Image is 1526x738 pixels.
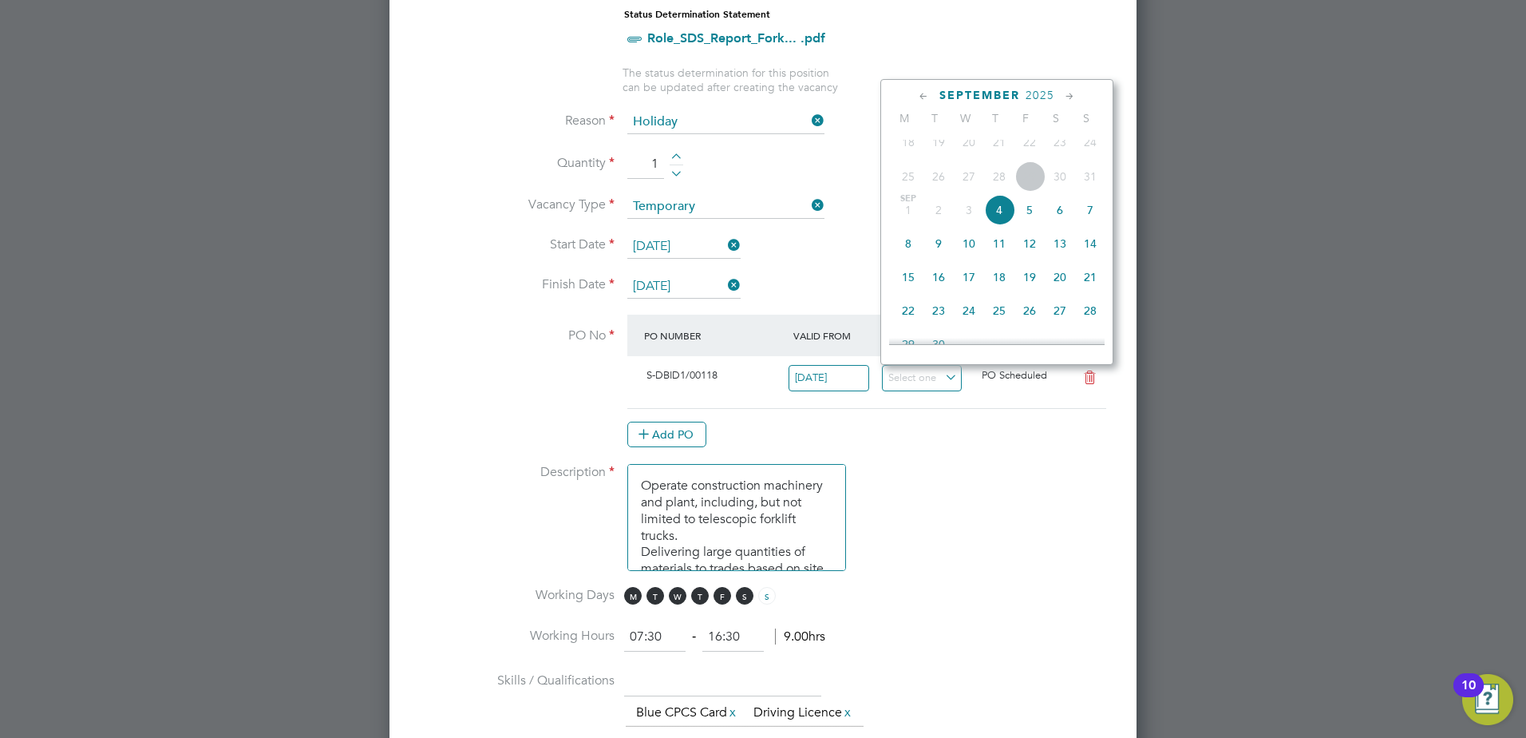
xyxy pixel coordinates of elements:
span: 31 [1075,161,1105,192]
span: The status determination for this position can be updated after creating the vacancy [623,65,838,94]
span: 30 [923,329,954,359]
div: PO Number [640,321,789,350]
span: 7 [1075,195,1105,225]
input: Select one [627,235,741,259]
span: S [736,587,753,605]
span: 26 [923,161,954,192]
span: S-DBID1/00118 [646,368,718,382]
a: x [727,702,738,723]
span: 24 [954,296,984,326]
input: 08:00 [624,623,686,652]
span: W [669,587,686,605]
span: 23 [1045,127,1075,157]
label: Working Hours [415,628,615,645]
span: 29 [893,329,923,359]
span: 21 [984,127,1014,157]
span: T [646,587,664,605]
span: S [1071,111,1101,125]
span: 18 [893,127,923,157]
span: T [980,111,1010,125]
span: 14 [1075,228,1105,259]
span: 9 [923,228,954,259]
span: 23 [923,296,954,326]
span: 2 [923,195,954,225]
span: September [939,89,1020,102]
span: 16 [923,262,954,292]
span: F [714,587,731,605]
span: 29 [1014,161,1045,192]
label: Skills / Qualifications [415,673,615,689]
span: 4 [984,195,1014,225]
span: 26 [1014,296,1045,326]
span: 15 [893,262,923,292]
label: Finish Date [415,276,615,293]
span: 28 [984,161,1014,192]
span: ‐ [689,629,699,645]
span: 19 [1014,262,1045,292]
span: M [624,587,642,605]
span: 11 [984,228,1014,259]
div: Valid From [789,321,883,350]
span: 19 [923,127,954,157]
label: Vacancy Type [415,196,615,213]
span: 10 [954,228,984,259]
span: S [758,587,776,605]
span: 17 [954,262,984,292]
span: 12 [1014,228,1045,259]
span: 30 [1045,161,1075,192]
span: T [691,587,709,605]
label: Description [415,464,615,481]
a: Role_SDS_Report_Fork... .pdf [647,30,825,46]
input: Select one [789,365,869,391]
span: Sep [893,195,923,203]
span: 24 [1075,127,1105,157]
span: 6 [1045,195,1075,225]
li: Driving Licence [747,702,860,724]
span: PO Scheduled [982,368,1047,382]
label: Reason [415,113,615,129]
span: 22 [893,296,923,326]
span: 2025 [1026,89,1054,102]
div: 10 [1461,685,1476,706]
label: PO No [415,327,615,344]
span: 25 [893,161,923,192]
span: 20 [954,127,984,157]
span: 13 [1045,228,1075,259]
span: S [1041,111,1071,125]
span: 22 [1014,127,1045,157]
input: Select one [882,365,963,391]
span: 18 [984,262,1014,292]
strong: Status Determination Statement [624,9,770,20]
a: x [842,702,853,723]
span: 25 [984,296,1014,326]
input: Select one [627,195,824,219]
span: 28 [1075,296,1105,326]
span: 1 [893,195,923,225]
label: Start Date [415,236,615,253]
span: T [919,111,950,125]
span: 5 [1014,195,1045,225]
button: Open Resource Center, 10 new notifications [1462,674,1513,725]
span: 8 [893,228,923,259]
span: W [950,111,980,125]
label: Quantity [415,155,615,172]
li: Blue CPCS Card [630,702,745,724]
label: Working Days [415,587,615,604]
input: Select one [627,110,824,134]
span: F [1010,111,1041,125]
span: M [889,111,919,125]
input: Select one [627,275,741,299]
span: 20 [1045,262,1075,292]
input: 17:00 [702,623,764,652]
span: 27 [954,161,984,192]
span: 21 [1075,262,1105,292]
span: 27 [1045,296,1075,326]
span: 3 [954,195,984,225]
button: Add PO [627,422,706,447]
span: 9.00hrs [775,629,825,645]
